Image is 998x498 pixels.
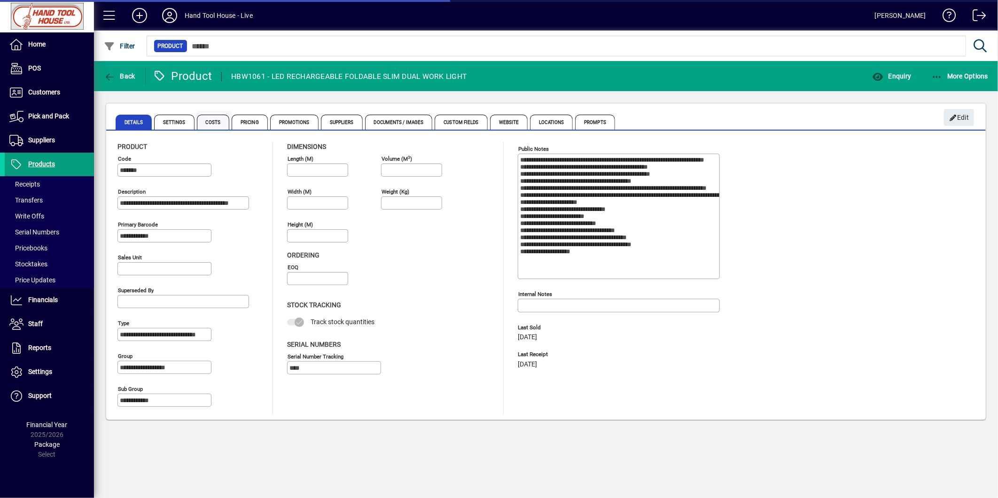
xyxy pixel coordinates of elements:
[5,129,94,152] a: Suppliers
[518,146,549,152] mat-label: Public Notes
[5,176,94,192] a: Receipts
[575,115,615,130] span: Prompts
[197,115,230,130] span: Costs
[382,156,412,162] mat-label: Volume (m )
[28,64,41,72] span: POS
[28,344,51,351] span: Reports
[27,421,68,428] span: Financial Year
[28,160,55,168] span: Products
[9,180,40,188] span: Receipts
[936,2,956,32] a: Knowledge Base
[5,105,94,128] a: Pick and Pack
[5,312,94,336] a: Staff
[870,68,913,85] button: Enquiry
[518,325,659,331] span: Last Sold
[5,81,94,104] a: Customers
[287,301,341,309] span: Stock Tracking
[34,441,60,448] span: Package
[5,288,94,312] a: Financials
[5,336,94,360] a: Reports
[101,68,138,85] button: Back
[185,8,253,23] div: Hand Tool House - Live
[118,353,133,359] mat-label: Group
[872,72,911,80] span: Enquiry
[118,287,154,294] mat-label: Superseded by
[28,88,60,96] span: Customers
[28,368,52,375] span: Settings
[288,353,343,359] mat-label: Serial Number tracking
[118,188,146,195] mat-label: Description
[118,386,143,392] mat-label: Sub group
[966,2,986,32] a: Logout
[104,72,135,80] span: Back
[116,115,152,130] span: Details
[944,109,974,126] button: Edit
[153,69,212,84] div: Product
[518,361,537,368] span: [DATE]
[231,69,467,84] div: HBW1061 - LED RECHARGEABLE FOLDABLE SLIM DUAL WORK LIGHT
[9,196,43,204] span: Transfers
[5,192,94,208] a: Transfers
[949,110,969,125] span: Edit
[158,41,183,51] span: Product
[287,251,320,259] span: Ordering
[518,334,537,341] span: [DATE]
[28,112,69,120] span: Pick and Pack
[118,320,129,327] mat-label: Type
[117,143,147,150] span: Product
[28,40,46,48] span: Home
[28,320,43,327] span: Staff
[9,276,55,284] span: Price Updates
[5,57,94,80] a: POS
[382,188,409,195] mat-label: Weight (Kg)
[5,33,94,56] a: Home
[9,244,47,252] span: Pricebooks
[101,38,138,54] button: Filter
[28,392,52,399] span: Support
[9,260,47,268] span: Stocktakes
[321,115,363,130] span: Suppliers
[288,156,313,162] mat-label: Length (m)
[28,296,58,303] span: Financials
[5,208,94,224] a: Write Offs
[530,115,573,130] span: Locations
[435,115,487,130] span: Custom Fields
[232,115,268,130] span: Pricing
[365,115,433,130] span: Documents / Images
[408,155,410,159] sup: 3
[518,351,659,358] span: Last Receipt
[9,212,44,220] span: Write Offs
[875,8,926,23] div: [PERSON_NAME]
[311,318,374,326] span: Track stock quantities
[154,115,195,130] span: Settings
[118,156,131,162] mat-label: Code
[155,7,185,24] button: Profile
[5,272,94,288] a: Price Updates
[287,143,326,150] span: Dimensions
[5,224,94,240] a: Serial Numbers
[931,72,989,80] span: More Options
[104,42,135,50] span: Filter
[288,221,313,228] mat-label: Height (m)
[288,188,312,195] mat-label: Width (m)
[94,68,146,85] app-page-header-button: Back
[9,228,59,236] span: Serial Numbers
[28,136,55,144] span: Suppliers
[490,115,528,130] span: Website
[270,115,319,130] span: Promotions
[118,254,142,261] mat-label: Sales unit
[5,384,94,408] a: Support
[518,291,552,297] mat-label: Internal Notes
[287,341,341,348] span: Serial Numbers
[5,240,94,256] a: Pricebooks
[929,68,991,85] button: More Options
[5,256,94,272] a: Stocktakes
[118,221,158,228] mat-label: Primary barcode
[5,360,94,384] a: Settings
[125,7,155,24] button: Add
[288,264,298,271] mat-label: EOQ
